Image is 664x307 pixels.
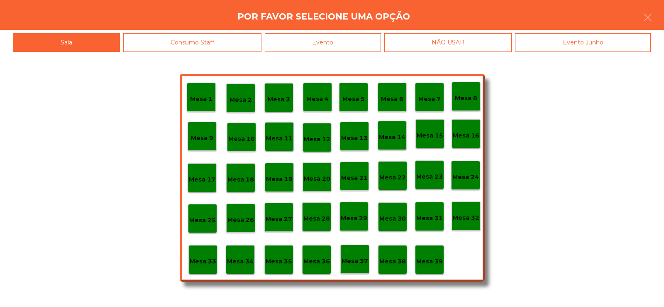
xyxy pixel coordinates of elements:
div: Evento Junho [515,33,651,52]
p: Mesa 35 [266,257,292,266]
p: Mesa 26 [227,215,254,225]
p: Mesa 37 [342,256,368,266]
p: Mesa 30 [379,214,406,223]
div: NÃO USAR [384,33,512,52]
p: Mesa 4 [306,94,329,104]
p: Mesa 5 [342,94,365,104]
p: Mesa 27 [266,214,292,224]
p: Mesa 1 [190,94,212,104]
p: Mesa 19 [266,174,293,184]
p: Mesa 15 [417,131,443,140]
p: Mesa 34 [227,257,254,266]
p: Mesa 24 [452,172,479,182]
h4: Por favor selecione uma opção [237,10,410,23]
p: Mesa 17 [189,175,215,184]
p: Mesa 23 [416,172,443,182]
div: Sala [13,33,120,52]
p: Mesa 14 [379,133,405,142]
p: Mesa 10 [228,134,255,144]
p: Mesa 6 [381,94,403,104]
p: Mesa 32 [453,213,479,223]
p: Mesa 33 [190,257,216,266]
p: Mesa 3 [268,95,290,104]
p: Mesa 31 [416,214,443,223]
div: Consumo Staff [123,33,262,52]
p: Mesa 11 [266,134,293,143]
p: Mesa 38 [379,257,406,266]
p: Mesa 36 [303,257,330,266]
p: Mesa 13 [341,133,368,143]
p: Mesa 16 [453,131,479,140]
p: Mesa 22 [379,173,406,182]
p: Mesa 21 [341,173,368,183]
p: Mesa 28 [303,214,330,223]
div: Evento [265,33,381,52]
p: Mesa 8 [455,93,477,103]
p: Mesa 7 [418,94,441,104]
p: Mesa 2 [229,95,252,105]
p: Mesa 29 [341,214,367,223]
p: Mesa 25 [189,216,216,225]
p: Mesa 12 [304,135,330,144]
p: Mesa 9 [191,133,213,143]
p: Mesa 39 [416,257,443,266]
p: Mesa 18 [227,175,254,184]
p: Mesa 20 [304,174,330,184]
